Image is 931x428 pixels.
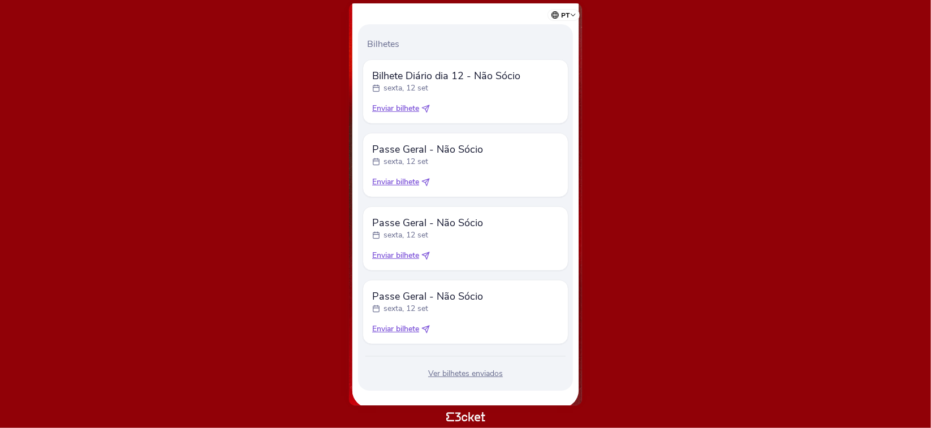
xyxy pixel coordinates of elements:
[383,156,428,167] p: sexta, 12 set
[383,83,428,94] p: sexta, 12 set
[372,142,483,156] span: Passe Geral - Não Sócio
[363,368,568,379] div: Ver bilhetes enviados
[372,103,419,114] span: Enviar bilhete
[372,323,419,335] span: Enviar bilhete
[383,230,428,241] p: sexta, 12 set
[367,38,568,50] p: Bilhetes
[372,176,419,188] span: Enviar bilhete
[372,69,520,83] span: Bilhete Diário dia 12 - Não Sócio
[372,216,483,230] span: Passe Geral - Não Sócio
[383,303,428,314] p: sexta, 12 set
[372,289,483,303] span: Passe Geral - Não Sócio
[372,250,419,261] span: Enviar bilhete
